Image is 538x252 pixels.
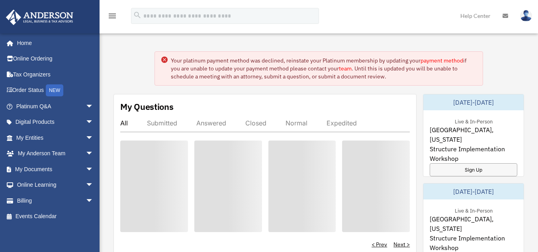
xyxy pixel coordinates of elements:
[327,119,357,127] div: Expedited
[6,35,102,51] a: Home
[448,117,499,125] div: Live & In-Person
[6,146,106,162] a: My Anderson Teamarrow_drop_down
[196,119,226,127] div: Answered
[372,240,387,248] a: < Prev
[339,65,352,72] a: team
[448,206,499,214] div: Live & In-Person
[430,144,517,163] span: Structure Implementation Workshop
[171,57,476,80] div: Your platinum payment method was declined, reinstate your Platinum membership by updating your if...
[108,14,117,21] a: menu
[86,114,102,131] span: arrow_drop_down
[6,98,106,114] a: Platinum Q&Aarrow_drop_down
[108,11,117,21] i: menu
[6,82,106,99] a: Order StatusNEW
[430,214,517,233] span: [GEOGRAPHIC_DATA], [US_STATE]
[430,163,517,176] a: Sign Up
[245,119,266,127] div: Closed
[6,114,106,130] a: Digital Productsarrow_drop_down
[86,146,102,162] span: arrow_drop_down
[133,11,142,20] i: search
[147,119,177,127] div: Submitted
[430,125,517,144] span: [GEOGRAPHIC_DATA], [US_STATE]
[423,94,524,110] div: [DATE]-[DATE]
[6,66,106,82] a: Tax Organizers
[46,84,63,96] div: NEW
[6,130,106,146] a: My Entitiesarrow_drop_down
[421,57,463,64] a: payment method
[6,51,106,67] a: Online Ordering
[86,177,102,193] span: arrow_drop_down
[4,10,76,25] img: Anderson Advisors Platinum Portal
[6,161,106,177] a: My Documentsarrow_drop_down
[6,209,106,225] a: Events Calendar
[86,130,102,146] span: arrow_drop_down
[86,98,102,115] span: arrow_drop_down
[286,119,307,127] div: Normal
[120,101,174,113] div: My Questions
[6,193,106,209] a: Billingarrow_drop_down
[423,184,524,199] div: [DATE]-[DATE]
[86,193,102,209] span: arrow_drop_down
[6,177,106,193] a: Online Learningarrow_drop_down
[393,240,410,248] a: Next >
[86,161,102,178] span: arrow_drop_down
[520,10,532,21] img: User Pic
[120,119,128,127] div: All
